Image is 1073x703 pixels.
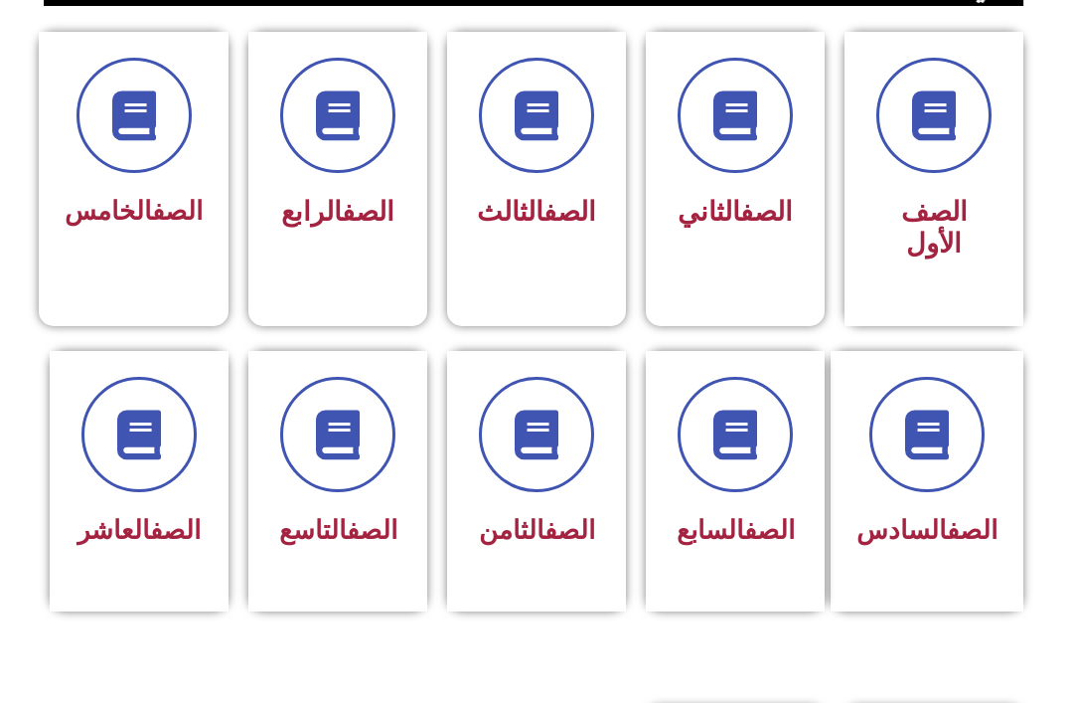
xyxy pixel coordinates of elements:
[740,196,793,228] a: الصف
[947,515,997,545] a: الصف
[479,515,595,545] span: الثامن
[544,515,595,545] a: الصف
[152,196,203,226] a: الصف
[150,515,201,545] a: الصف
[65,196,203,226] span: الخامس
[744,515,795,545] a: الصف
[342,196,394,228] a: الصف
[347,515,397,545] a: الصف
[901,196,968,260] span: الصف الأول
[77,515,201,545] span: العاشر
[856,515,997,545] span: السادس
[279,515,397,545] span: التاسع
[281,196,394,228] span: الرابع
[543,196,596,228] a: الصف
[678,196,793,228] span: الثاني
[477,196,596,228] span: الثالث
[677,515,795,545] span: السابع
